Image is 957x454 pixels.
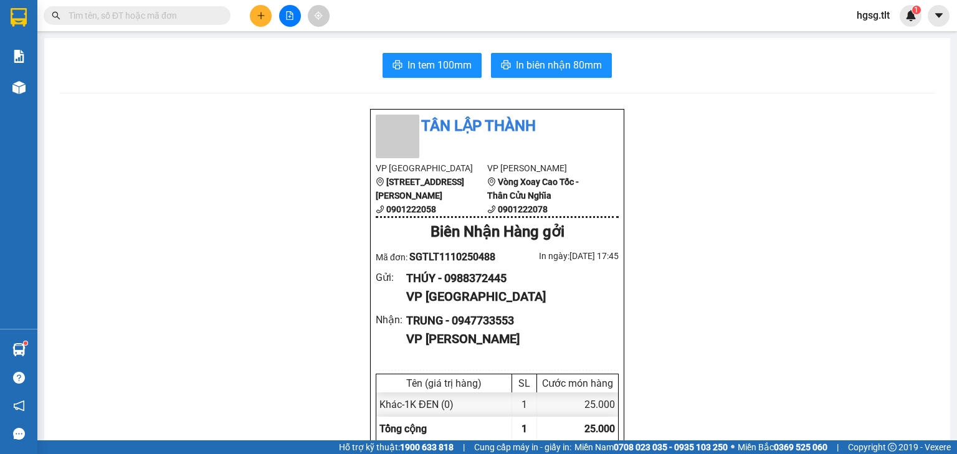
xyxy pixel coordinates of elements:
[393,60,402,72] span: printer
[905,10,917,21] img: icon-new-feature
[537,392,618,417] div: 25.000
[376,177,384,186] span: environment
[928,5,950,27] button: caret-down
[912,6,921,14] sup: 1
[847,7,900,23] span: hgsg.tlt
[308,5,330,27] button: aim
[614,442,728,452] strong: 0708 023 035 - 0935 103 250
[463,440,465,454] span: |
[376,161,487,175] li: VP [GEOGRAPHIC_DATA]
[487,177,496,186] span: environment
[774,442,827,452] strong: 0369 525 060
[13,372,25,384] span: question-circle
[540,377,615,389] div: Cước món hàng
[376,177,464,201] b: [STREET_ADDRESS][PERSON_NAME]
[497,249,619,263] div: In ngày: [DATE] 17:45
[515,377,533,389] div: SL
[409,251,495,263] span: SGTLT1110250488
[888,443,897,452] span: copyright
[69,9,216,22] input: Tìm tên, số ĐT hoặc mã đơn
[498,204,548,214] b: 0901222078
[376,205,384,214] span: phone
[13,400,25,412] span: notification
[512,392,537,417] div: 1
[491,53,612,78] button: printerIn biên nhận 80mm
[933,10,945,21] span: caret-down
[474,440,571,454] span: Cung cấp máy in - giấy in:
[407,57,472,73] span: In tem 100mm
[487,205,496,214] span: phone
[376,270,406,285] div: Gửi :
[285,11,294,20] span: file-add
[406,287,609,306] div: VP [GEOGRAPHIC_DATA]
[406,329,609,349] div: VP [PERSON_NAME]
[383,53,482,78] button: printerIn tem 100mm
[24,341,27,345] sup: 1
[12,343,26,356] img: warehouse-icon
[13,428,25,440] span: message
[584,423,615,435] span: 25.000
[376,115,619,138] li: Tân Lập Thành
[487,177,579,201] b: Vòng Xoay Cao Tốc - Thân Cửu Nghĩa
[52,11,60,20] span: search
[516,57,602,73] span: In biên nhận 80mm
[521,423,527,435] span: 1
[400,442,454,452] strong: 1900 633 818
[314,11,323,20] span: aim
[12,81,26,94] img: warehouse-icon
[914,6,918,14] span: 1
[731,445,735,450] span: ⚪️
[376,312,406,328] div: Nhận :
[379,423,427,435] span: Tổng cộng
[379,399,454,410] span: Khác - 1K ĐEN (0)
[487,161,599,175] li: VP [PERSON_NAME]
[250,5,272,27] button: plus
[574,440,728,454] span: Miền Nam
[406,270,609,287] div: THÚY - 0988372445
[279,5,301,27] button: file-add
[11,8,27,27] img: logo-vxr
[406,312,609,329] div: TRUNG - 0947733553
[386,204,436,214] b: 0901222058
[376,249,497,265] div: Mã đơn:
[257,11,265,20] span: plus
[376,220,619,244] div: Biên Nhận Hàng gởi
[738,440,827,454] span: Miền Bắc
[339,440,454,454] span: Hỗ trợ kỹ thuật:
[501,60,511,72] span: printer
[12,50,26,63] img: solution-icon
[379,377,508,389] div: Tên (giá trị hàng)
[837,440,839,454] span: |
